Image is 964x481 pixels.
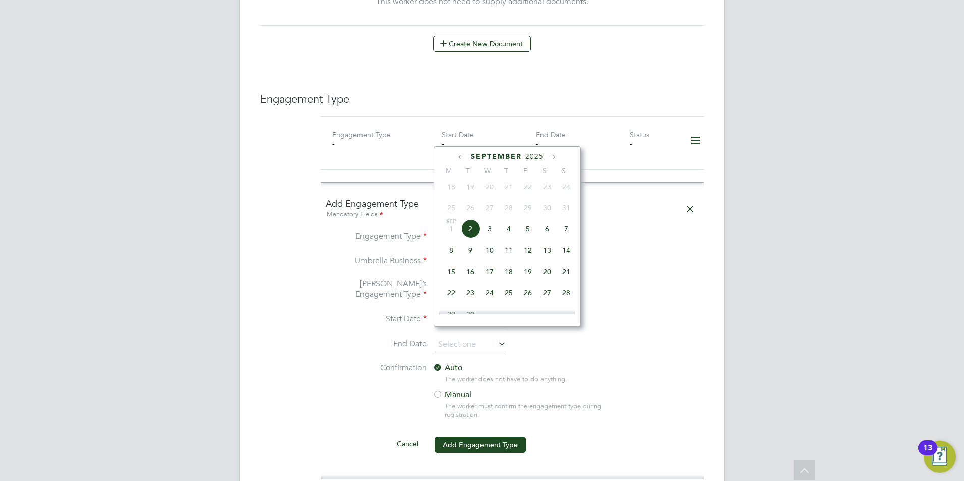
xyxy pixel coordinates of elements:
span: S [554,166,573,175]
div: The worker must confirm the engagement type during registration. [445,402,622,419]
span: 2 [461,219,480,238]
span: 19 [461,177,480,196]
span: 3 [480,219,499,238]
label: End Date [536,130,566,139]
span: 24 [557,177,576,196]
span: 26 [461,198,480,217]
span: 29 [518,198,537,217]
span: 14 [557,240,576,260]
label: Manual [433,390,614,400]
div: Mandatory Fields [326,209,699,220]
span: 10 [480,240,499,260]
label: Engagement Type [326,231,427,242]
span: 9 [461,240,480,260]
span: 12 [518,240,537,260]
span: 20 [480,177,499,196]
span: 1 [442,219,461,238]
span: 26 [518,283,537,303]
span: 8 [442,240,461,260]
span: 28 [499,198,518,217]
span: 4 [499,219,518,238]
span: 6 [537,219,557,238]
span: 30 [537,198,557,217]
span: 25 [442,198,461,217]
span: 17 [480,262,499,281]
label: Confirmation [326,363,427,373]
span: 20 [537,262,557,281]
div: - [536,139,630,148]
h4: Add Engagement Type [326,198,699,220]
span: 25 [499,283,518,303]
button: Create New Document [433,36,531,52]
span: 30 [461,305,480,324]
span: 21 [557,262,576,281]
label: Engagement Type [332,130,391,139]
span: 2025 [525,152,544,161]
button: Open Resource Center, 13 new notifications [924,441,956,473]
span: W [477,166,497,175]
div: 13 [923,448,932,461]
span: 29 [442,305,461,324]
span: 27 [537,283,557,303]
span: S [535,166,554,175]
div: The worker does not have to do anything. [445,375,622,384]
div: - [630,139,677,148]
span: 24 [480,283,499,303]
span: 11 [499,240,518,260]
span: T [458,166,477,175]
span: 31 [557,198,576,217]
span: 15 [442,262,461,281]
label: Auto [433,363,614,373]
label: End Date [326,339,427,349]
h3: Engagement Type [260,92,704,107]
label: [PERSON_NAME]’s Engagement Type [326,279,427,300]
span: September [471,152,522,161]
span: 21 [499,177,518,196]
button: Cancel [389,436,427,452]
input: Select one [435,337,506,352]
label: Start Date [326,314,427,324]
button: Add Engagement Type [435,437,526,453]
span: 5 [518,219,537,238]
span: T [497,166,516,175]
label: Start Date [442,130,474,139]
span: 23 [461,283,480,303]
span: 13 [537,240,557,260]
span: 22 [442,283,461,303]
span: 19 [518,262,537,281]
span: 16 [461,262,480,281]
span: 23 [537,177,557,196]
div: - [332,139,426,148]
label: Status [630,130,649,139]
span: 22 [518,177,537,196]
span: 28 [557,283,576,303]
span: 18 [499,262,518,281]
span: 7 [557,219,576,238]
span: 18 [442,177,461,196]
div: - [442,139,535,148]
label: Umbrella Business [326,256,427,266]
span: 27 [480,198,499,217]
span: M [439,166,458,175]
span: F [516,166,535,175]
span: Sep [442,219,461,224]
